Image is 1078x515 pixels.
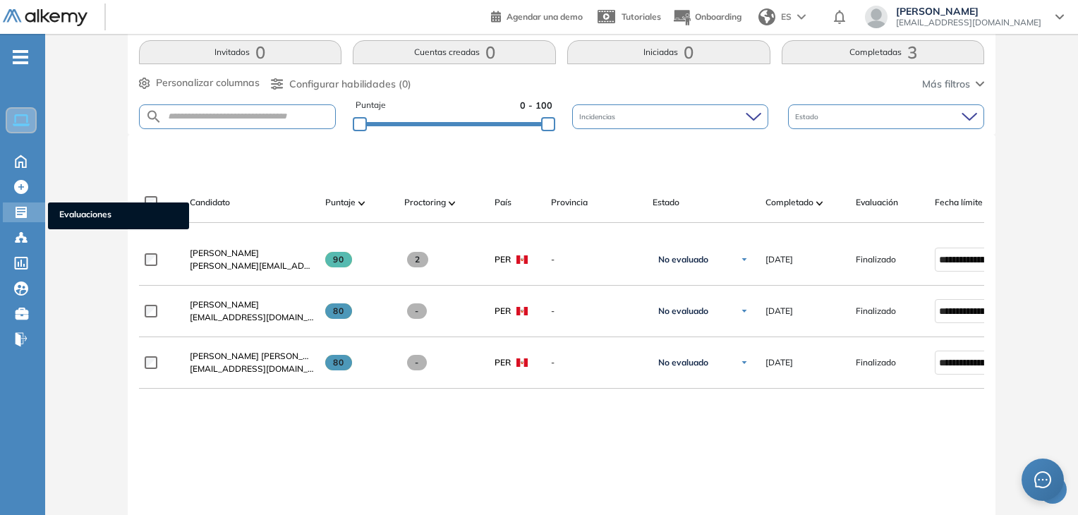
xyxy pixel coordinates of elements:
[653,196,679,209] span: Estado
[495,196,511,209] span: País
[190,196,230,209] span: Candidato
[856,356,896,369] span: Finalizado
[407,303,428,319] span: -
[325,196,356,209] span: Puntaje
[404,196,446,209] span: Proctoring
[922,77,970,92] span: Más filtros
[765,196,813,209] span: Completado
[59,208,178,224] span: Evaluaciones
[190,247,314,260] a: [PERSON_NAME]
[289,77,411,92] span: Configurar habilidades (0)
[145,108,162,126] img: SEARCH_ALT
[325,303,353,319] span: 80
[139,40,342,64] button: Invitados0
[407,355,428,370] span: -
[896,6,1041,17] span: [PERSON_NAME]
[856,305,896,317] span: Finalizado
[271,77,411,92] button: Configurar habilidades (0)
[190,363,314,375] span: [EMAIL_ADDRESS][DOMAIN_NAME]
[356,99,386,112] span: Puntaje
[495,356,511,369] span: PER
[190,351,358,361] span: [PERSON_NAME] [PERSON_NAME] Moríos
[190,350,314,363] a: [PERSON_NAME] [PERSON_NAME] Moríos
[190,311,314,324] span: [EMAIL_ADDRESS][DOMAIN_NAME]
[325,355,353,370] span: 80
[516,255,528,264] img: PER
[740,307,749,315] img: Ícono de flecha
[551,253,641,266] span: -
[325,252,353,267] span: 90
[156,75,260,90] span: Personalizar columnas
[449,201,456,205] img: [missing "en.ARROW_ALT" translation]
[788,104,984,129] div: Estado
[516,307,528,315] img: PER
[622,11,661,22] span: Tutoriales
[190,299,259,310] span: [PERSON_NAME]
[795,111,821,122] span: Estado
[658,305,708,317] span: No evaluado
[695,11,741,22] span: Onboarding
[190,298,314,311] a: [PERSON_NAME]
[353,40,556,64] button: Cuentas creadas0
[567,40,770,64] button: Iniciadas0
[190,248,259,258] span: [PERSON_NAME]
[407,252,429,267] span: 2
[740,255,749,264] img: Ícono de flecha
[579,111,618,122] span: Incidencias
[856,196,898,209] span: Evaluación
[658,357,708,368] span: No evaluado
[1034,471,1051,488] span: message
[3,9,87,27] img: Logo
[572,104,768,129] div: Incidencias
[758,8,775,25] img: world
[922,77,984,92] button: Más filtros
[358,201,365,205] img: [missing "en.ARROW_ALT" translation]
[13,56,28,59] i: -
[740,358,749,367] img: Ícono de flecha
[495,305,511,317] span: PER
[672,2,741,32] button: Onboarding
[765,356,793,369] span: [DATE]
[781,11,792,23] span: ES
[495,253,511,266] span: PER
[491,7,583,24] a: Agendar una demo
[797,14,806,20] img: arrow
[516,358,528,367] img: PER
[935,196,983,209] span: Fecha límite
[856,253,896,266] span: Finalizado
[190,260,314,272] span: [PERSON_NAME][EMAIL_ADDRESS][DOMAIN_NAME]
[658,254,708,265] span: No evaluado
[139,75,260,90] button: Personalizar columnas
[765,305,793,317] span: [DATE]
[896,17,1041,28] span: [EMAIL_ADDRESS][DOMAIN_NAME]
[551,196,588,209] span: Provincia
[507,11,583,22] span: Agendar una demo
[816,201,823,205] img: [missing "en.ARROW_ALT" translation]
[765,253,793,266] span: [DATE]
[551,356,641,369] span: -
[782,40,985,64] button: Completadas3
[520,99,552,112] span: 0 - 100
[551,305,641,317] span: -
